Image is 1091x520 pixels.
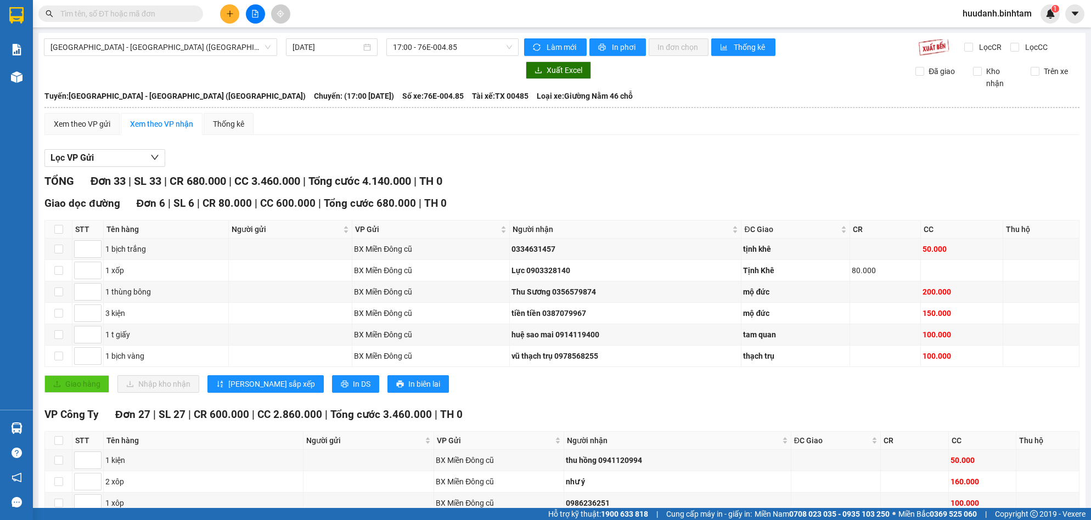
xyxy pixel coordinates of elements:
button: aim [271,4,290,24]
img: icon-new-feature [1045,9,1055,19]
span: sync [533,43,542,52]
img: logo-vxr [9,7,24,24]
span: aim [277,10,284,18]
span: | [188,408,191,421]
th: Tên hàng [104,221,229,239]
span: Miền Nam [755,508,890,520]
span: Miền Bắc [898,508,977,520]
b: Tuyến: [GEOGRAPHIC_DATA] - [GEOGRAPHIC_DATA] ([GEOGRAPHIC_DATA]) [44,92,306,100]
div: 0986236251 [566,497,789,509]
span: Lọc CR [975,41,1003,53]
div: thu hồng 0941120994 [566,454,789,466]
span: CR 680.000 [170,174,226,188]
span: huudanh.binhtam [954,7,1041,20]
div: 50.000 [951,454,1014,466]
div: Thu Sương 0356579874 [511,286,740,298]
td: BX Miền Đông cũ [434,450,564,471]
span: notification [12,472,22,483]
img: warehouse-icon [11,422,23,434]
div: 150.000 [923,307,1000,319]
span: TH 0 [419,174,442,188]
div: huệ sao mai 0914119400 [511,329,740,341]
span: Làm mới [547,41,578,53]
td: BX Miền Đông cũ [352,281,509,303]
button: Lọc VP Gửi [44,149,165,167]
button: caret-down [1065,4,1084,24]
span: printer [396,380,404,389]
span: Thống kê [734,41,767,53]
div: 100.000 [923,350,1000,362]
div: 2 xôp [105,476,301,488]
span: Cung cấp máy in - giấy in: [666,508,752,520]
span: bar-chart [720,43,729,52]
div: tam quan [743,329,848,341]
span: Đơn 6 [137,197,166,210]
span: SL 27 [159,408,185,421]
button: uploadGiao hàng [44,375,109,393]
div: 3 kiện [105,307,227,319]
button: syncLàm mới [524,38,587,56]
button: bar-chartThống kê [711,38,775,56]
span: printer [341,380,348,389]
div: BX Miền Đông cũ [436,497,562,509]
div: 160.000 [951,476,1014,488]
span: message [12,497,22,507]
div: 1 xôp [105,497,301,509]
div: BX Miền Đông cũ [436,476,562,488]
span: Kho nhận [982,65,1022,89]
span: [PERSON_NAME] sắp xếp [228,378,315,390]
strong: 0708 023 035 - 0935 103 250 [789,510,890,518]
span: CR 80.000 [203,197,252,210]
button: printerIn biên lai [387,375,449,393]
span: TỔNG [44,174,74,188]
span: Tổng cước 680.000 [324,197,416,210]
th: Thu hộ [1016,432,1079,450]
span: file-add [251,10,259,18]
div: mộ đức [743,307,848,319]
div: 80.000 [852,264,919,276]
span: | [255,197,257,210]
div: như ý [566,476,789,488]
div: 1 kiện [105,454,301,466]
th: CR [850,221,921,239]
td: BX Miền Đông cũ [352,303,509,324]
span: VP Gửi [437,434,553,446]
button: In đơn chọn [649,38,708,56]
div: 1 xốp [105,264,227,276]
div: Lực 0903328140 [511,264,740,276]
span: Đã giao [924,65,959,77]
span: TH 0 [440,408,463,421]
div: tiền tiền 0387079967 [511,307,740,319]
span: Người gửi [232,223,341,235]
div: 100.000 [951,497,1014,509]
span: TH 0 [424,197,447,210]
span: | [318,197,321,210]
span: | [985,508,987,520]
span: sort-ascending [216,380,224,389]
span: caret-down [1070,9,1080,19]
span: Đơn 27 [115,408,150,421]
img: 9k= [918,38,949,56]
span: | [303,174,306,188]
span: | [414,174,417,188]
span: | [252,408,255,421]
th: Thu hộ [1003,221,1079,239]
span: Số xe: 76E-004.85 [402,90,464,102]
span: | [164,174,167,188]
span: Giao dọc đường [44,197,120,210]
input: Tìm tên, số ĐT hoặc mã đơn [60,8,190,20]
span: Chuyến: (17:00 [DATE]) [314,90,394,102]
span: printer [598,43,608,52]
span: Lọc CC [1021,41,1049,53]
span: | [656,508,658,520]
span: 1 [1053,5,1057,13]
div: 100.000 [923,329,1000,341]
span: Tổng cước 3.460.000 [330,408,432,421]
div: BX Miền Đông cũ [354,307,507,319]
span: SL 6 [173,197,194,210]
div: BX Miền Đông cũ [354,264,507,276]
span: Tổng cước 4.140.000 [308,174,411,188]
span: Trên xe [1039,65,1072,77]
span: Người nhận [567,434,780,446]
span: Tài xế: TX 00485 [472,90,528,102]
